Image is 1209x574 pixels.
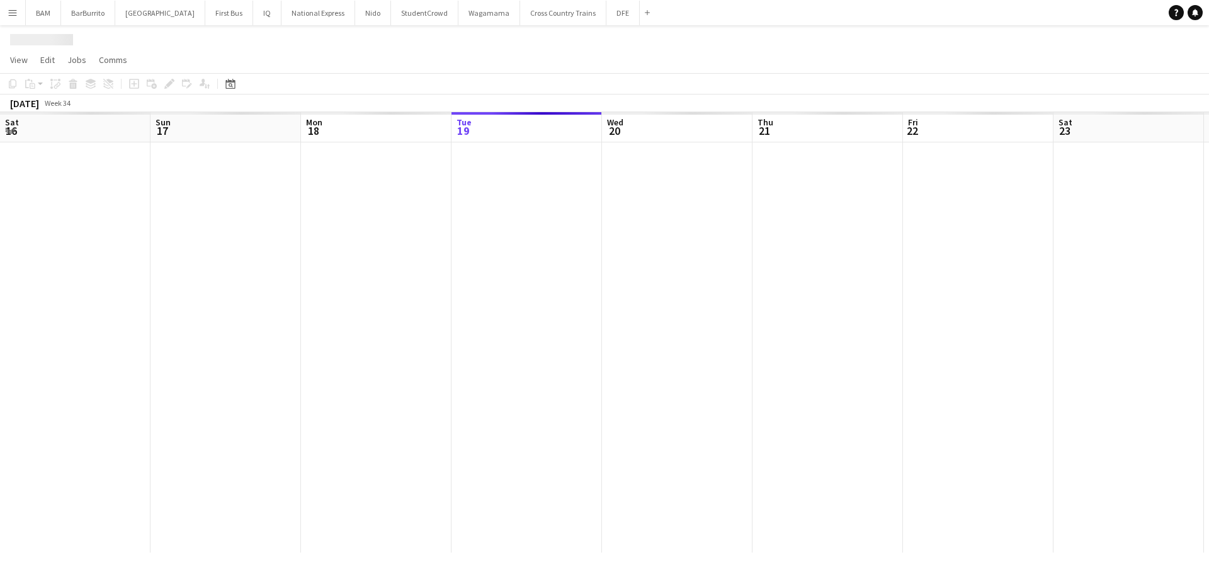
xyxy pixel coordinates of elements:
a: View [5,52,33,68]
span: Jobs [67,54,86,66]
button: BarBurrito [61,1,115,25]
span: Thu [758,117,773,128]
span: Edit [40,54,55,66]
a: Comms [94,52,132,68]
span: 19 [455,123,472,138]
button: DFE [606,1,640,25]
button: [GEOGRAPHIC_DATA] [115,1,205,25]
span: Comms [99,54,127,66]
button: Wagamama [458,1,520,25]
div: [DATE] [10,97,39,110]
span: 16 [3,123,19,138]
span: Mon [306,117,322,128]
span: 23 [1057,123,1072,138]
span: View [10,54,28,66]
button: IQ [253,1,281,25]
button: BAM [26,1,61,25]
span: Week 34 [42,98,73,108]
button: StudentCrowd [391,1,458,25]
span: Sun [156,117,171,128]
span: 17 [154,123,171,138]
button: Nido [355,1,391,25]
a: Jobs [62,52,91,68]
span: Sat [5,117,19,128]
span: 18 [304,123,322,138]
span: 21 [756,123,773,138]
a: Edit [35,52,60,68]
span: 20 [605,123,623,138]
span: Wed [607,117,623,128]
span: Sat [1059,117,1072,128]
span: Fri [908,117,918,128]
button: National Express [281,1,355,25]
span: 22 [906,123,918,138]
span: Tue [457,117,472,128]
button: First Bus [205,1,253,25]
button: Cross Country Trains [520,1,606,25]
